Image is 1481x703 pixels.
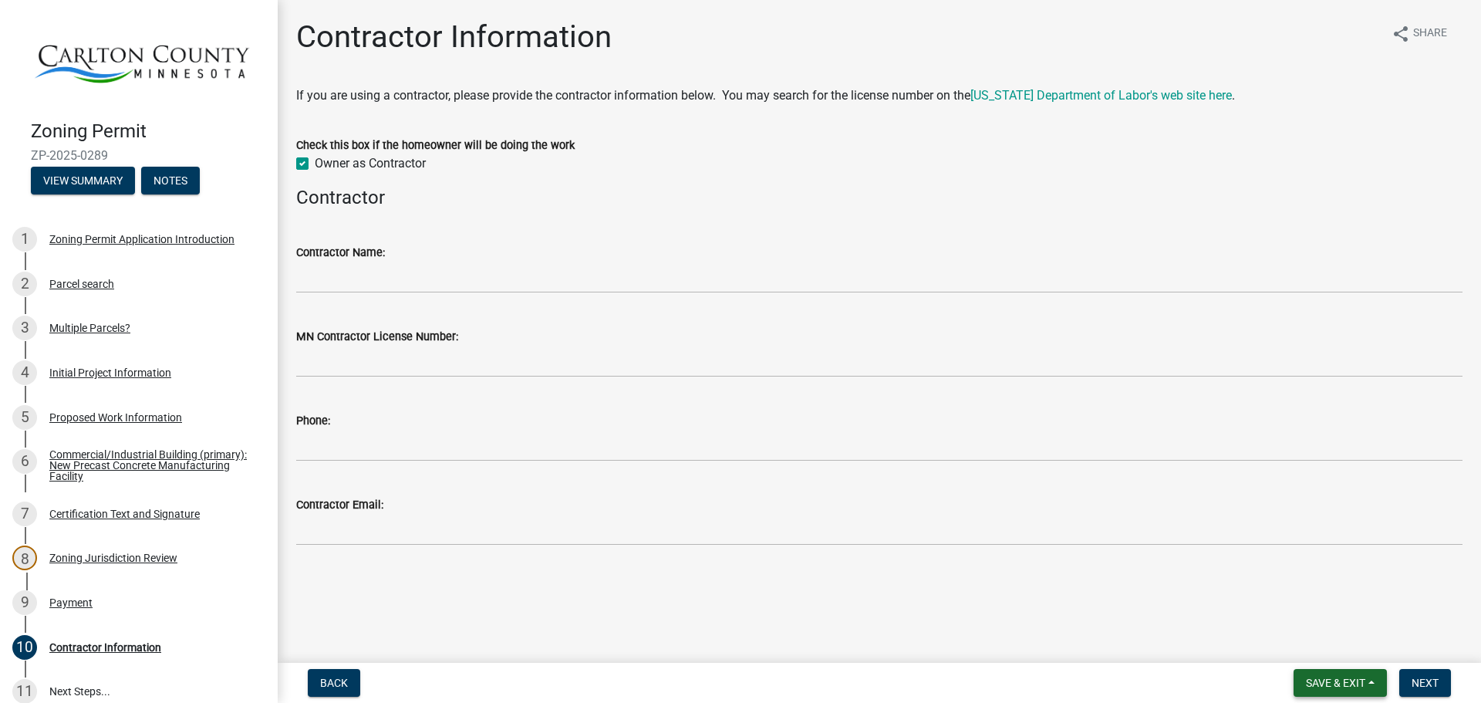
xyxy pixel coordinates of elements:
span: Back [320,677,348,689]
div: 3 [12,316,37,340]
div: 2 [12,272,37,296]
label: Contractor Name: [296,248,385,259]
div: Contractor Information [49,642,161,653]
i: share [1392,25,1410,43]
div: 1 [12,227,37,252]
div: 7 [12,502,37,526]
button: shareShare [1379,19,1459,49]
span: Save & Exit [1306,677,1365,689]
div: 9 [12,590,37,615]
h4: Contractor [296,187,1462,209]
div: Payment [49,597,93,608]
p: If you are using a contractor, please provide the contractor information below. You may search fo... [296,86,1462,105]
div: 10 [12,635,37,660]
span: Next [1412,677,1439,689]
button: Next [1399,669,1451,697]
div: Initial Project Information [49,367,171,378]
div: Commercial/Industrial Building (primary): New Precast Concrete Manufacturing Facility [49,449,253,482]
span: ZP-2025-0289 [31,148,247,163]
button: Notes [141,167,200,194]
button: Save & Exit [1294,669,1387,697]
button: View Summary [31,167,135,194]
div: 8 [12,546,37,570]
div: Multiple Parcels? [49,323,130,333]
h1: Contractor Information [296,19,612,56]
label: Phone: [296,416,330,427]
div: 5 [12,405,37,430]
wm-modal-confirm: Notes [141,176,200,188]
div: Zoning Permit Application Introduction [49,234,234,245]
div: Zoning Jurisdiction Review [49,553,177,563]
div: 6 [12,449,37,474]
wm-modal-confirm: Summary [31,176,135,188]
div: 4 [12,360,37,385]
div: Proposed Work Information [49,412,182,423]
div: Parcel search [49,279,114,289]
img: Carlton County, Minnesota [31,16,253,104]
label: Contractor Email: [296,500,383,511]
div: Certification Text and Signature [49,509,200,519]
a: [US_STATE] Department of Labor's web site here [970,88,1232,103]
h4: Zoning Permit [31,120,265,143]
label: Owner as Contractor [315,154,426,173]
span: Share [1413,25,1447,43]
label: MN Contractor License Number: [296,332,458,343]
button: Back [308,669,360,697]
label: Check this box if the homeowner will be doing the work [296,140,575,151]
